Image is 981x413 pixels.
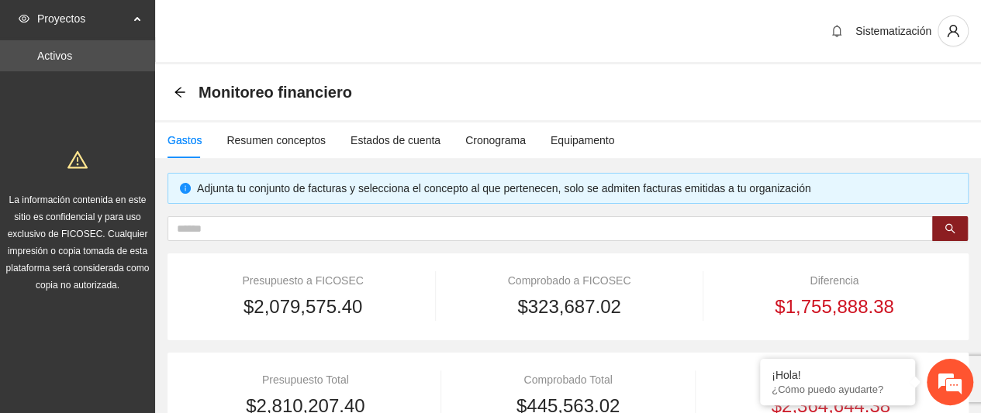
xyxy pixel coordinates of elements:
span: warning [67,150,88,170]
div: Equipamento [551,132,615,149]
div: Chatee con nosotros ahora [81,79,261,99]
button: user [938,15,969,46]
span: Proyectos [37,3,129,34]
span: Monitoreo financiero [199,80,352,105]
div: Estados de cuenta [351,132,440,149]
div: Resumen conceptos [226,132,326,149]
div: Diferencia [719,272,950,289]
div: Back [174,86,186,99]
p: ¿Cómo puedo ayudarte? [772,384,903,395]
div: Gastos [168,132,202,149]
span: Sistematización [855,25,931,37]
div: Presupuesto Total [186,371,425,388]
button: bell [824,19,849,43]
div: Presupuesto a FICOSEC [186,272,420,289]
textarea: Escriba su mensaje y pulse “Intro” [8,260,295,315]
div: ¡Hola! [772,369,903,381]
div: Minimizar ventana de chat en vivo [254,8,292,45]
div: Comprobado a FICOSEC [451,272,687,289]
div: Diferencia Total [711,371,950,388]
div: Cronograma [465,132,526,149]
span: $323,687.02 [517,292,620,322]
span: $1,755,888.38 [775,292,893,322]
span: $2,079,575.40 [244,292,362,322]
div: Adjunta tu conjunto de facturas y selecciona el concepto al que pertenecen, solo se admiten factu... [197,180,956,197]
span: info-circle [180,183,191,194]
span: user [938,24,968,38]
a: Activos [37,50,72,62]
span: eye [19,13,29,24]
span: bell [825,25,848,37]
button: search [932,216,968,241]
span: arrow-left [174,86,186,98]
span: search [945,223,955,236]
div: Comprobado Total [457,371,680,388]
span: La información contenida en este sitio es confidencial y para uso exclusivo de FICOSEC. Cualquier... [6,194,150,291]
span: Estamos en línea. [90,126,214,282]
